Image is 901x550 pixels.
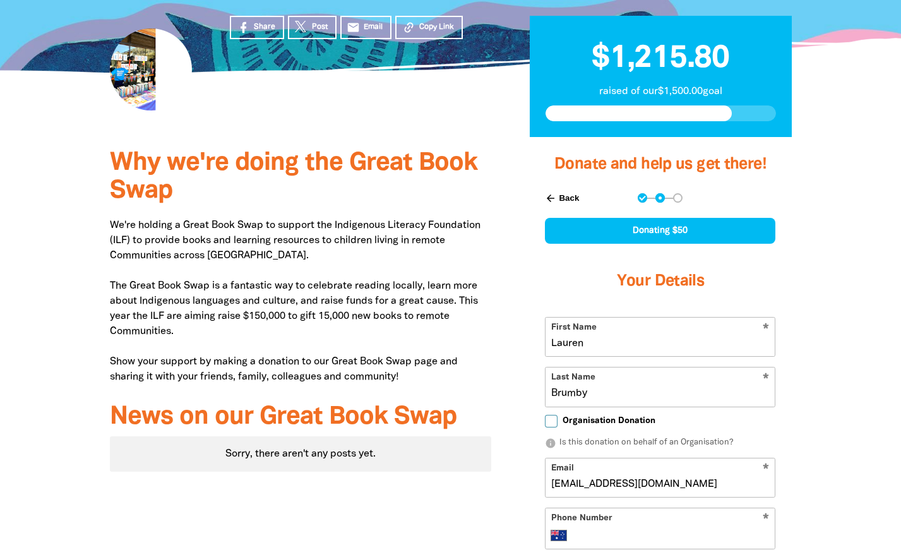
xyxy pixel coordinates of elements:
[554,157,767,172] span: Donate and help us get there!
[592,44,729,73] span: $1,215.80
[110,218,492,385] p: We're holding a Great Book Swap to support the Indigenous Literacy Foundation (ILF) to provide bo...
[545,437,775,450] p: Is this donation on behalf of an Organisation?
[110,436,492,472] div: Sorry, there aren't any posts yet.
[545,256,775,307] h3: Your Details
[545,415,558,427] input: Organisation Donation
[563,415,655,427] span: Organisation Donation
[673,193,683,203] button: Navigate to step 3 of 3 to enter your payment details
[419,21,454,33] span: Copy Link
[655,193,665,203] button: Navigate to step 2 of 3 to enter your details
[395,16,463,39] button: Copy Link
[347,21,360,34] i: email
[230,16,284,39] a: Share
[364,21,383,33] span: Email
[545,193,556,204] i: arrow_back
[288,16,337,39] a: Post
[545,438,556,449] i: info
[545,218,775,244] div: Donating $50
[340,16,392,39] a: emailEmail
[110,436,492,472] div: Paginated content
[540,188,584,209] button: Back
[110,152,477,203] span: Why we're doing the Great Book Swap
[110,404,492,431] h3: News on our Great Book Swap
[546,84,776,99] p: raised of our $1,500.00 goal
[763,513,769,525] i: Required
[312,21,328,33] span: Post
[254,21,275,33] span: Share
[638,193,647,203] button: Navigate to step 1 of 3 to enter your donation amount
